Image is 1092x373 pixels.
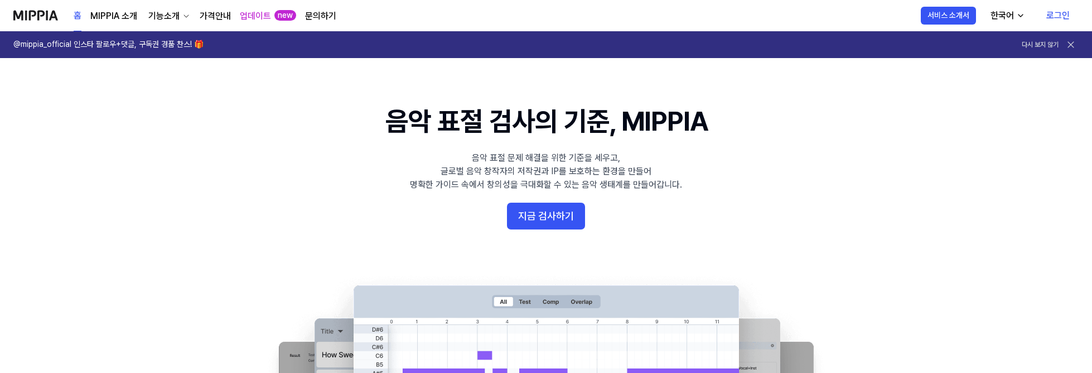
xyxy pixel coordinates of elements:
[90,9,137,23] a: MIPPIA 소개
[146,9,182,23] div: 기능소개
[13,39,204,50] h1: @mippia_official 인스타 팔로우+댓글, 구독권 경품 찬스! 🎁
[200,9,231,23] a: 가격안내
[1022,40,1059,50] button: 다시 보지 않기
[305,9,336,23] a: 문의하기
[274,10,296,21] div: new
[74,1,81,31] a: 홈
[410,151,682,192] div: 음악 표절 문제 해결을 위한 기준을 세우고, 글로벌 음악 창작자의 저작권과 IP를 보호하는 환경을 만들어 명확한 가이드 속에서 창의성을 극대화할 수 있는 음악 생태계를 만들어...
[988,9,1016,22] div: 한국어
[921,7,976,25] button: 서비스 소개서
[240,9,271,23] a: 업데이트
[146,9,191,23] button: 기능소개
[507,203,585,229] button: 지금 검사하기
[982,4,1032,27] button: 한국어
[385,103,707,140] h1: 음악 표절 검사의 기준, MIPPIA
